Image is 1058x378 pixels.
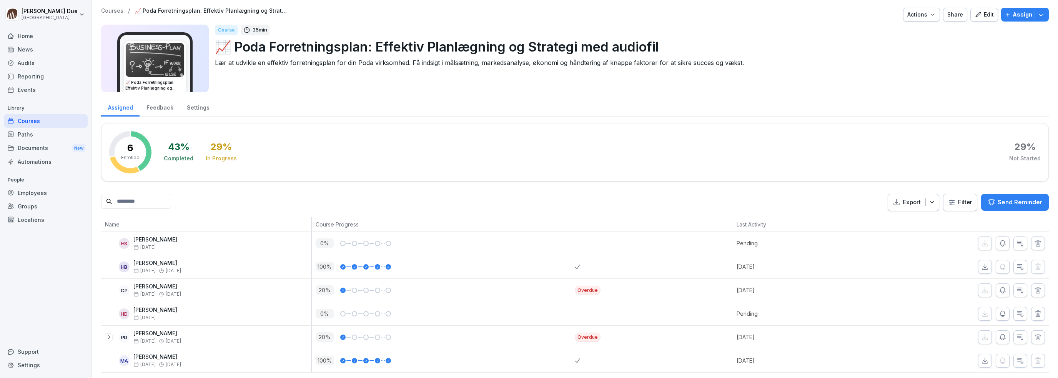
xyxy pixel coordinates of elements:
[907,10,936,19] div: Actions
[133,283,181,290] p: [PERSON_NAME]
[166,291,181,297] span: [DATE]
[948,198,972,206] div: Filter
[4,155,88,168] a: Automations
[119,285,130,296] div: CP
[105,220,308,228] p: Name
[180,97,216,117] a: Settings
[119,261,130,272] div: HB
[4,141,88,155] a: DocumentsNew
[253,26,267,34] p: 35 min
[316,309,334,318] p: 0 %
[133,307,177,313] p: [PERSON_NAME]
[575,286,601,295] div: Overdue
[133,315,156,320] span: [DATE]
[4,174,88,186] p: People
[316,238,334,248] p: 0 %
[943,8,967,22] button: Share
[575,333,601,342] div: Overdue
[133,354,181,360] p: [PERSON_NAME]
[101,8,123,14] a: Courses
[737,239,864,247] p: Pending
[133,362,156,367] span: [DATE]
[215,25,238,35] div: Course
[4,102,88,114] p: Library
[133,291,156,297] span: [DATE]
[970,8,998,22] button: Edit
[166,338,181,344] span: [DATE]
[119,332,130,343] div: PD
[4,345,88,358] div: Support
[166,268,181,273] span: [DATE]
[133,260,181,266] p: [PERSON_NAME]
[4,128,88,141] a: Paths
[1013,10,1032,19] p: Assign
[975,10,994,19] div: Edit
[211,142,232,152] div: 29 %
[4,43,88,56] a: News
[72,144,85,153] div: New
[4,29,88,43] a: Home
[133,330,181,337] p: [PERSON_NAME]
[22,15,78,20] p: [GEOGRAPHIC_DATA]
[943,194,977,211] button: Filter
[1015,142,1036,152] div: 29 %
[101,97,140,117] a: Assigned
[126,43,184,77] img: wy6jvvzx1dplnljbx559lfsf.png
[128,8,130,14] p: /
[737,263,864,271] p: [DATE]
[4,83,88,97] a: Events
[4,200,88,213] a: Groups
[316,220,571,228] p: Course Progress
[215,37,1043,57] p: 📈 Poda Forretningsplan: Effektiv Planlægning og Strategi med audiofil
[903,198,921,207] p: Export
[164,155,193,162] div: Completed
[133,236,177,243] p: [PERSON_NAME]
[1001,8,1049,22] button: Assign
[947,10,963,19] div: Share
[4,358,88,372] a: Settings
[4,70,88,83] div: Reporting
[215,58,1043,67] p: Lær at udvikle en effektiv forretningsplan for din Poda virksomhed. Få indsigt i målsætning, mark...
[133,268,156,273] span: [DATE]
[737,333,864,341] p: [DATE]
[4,56,88,70] a: Audits
[4,213,88,226] a: Locations
[737,220,860,228] p: Last Activity
[119,355,130,366] div: MA
[316,332,334,342] p: 20 %
[737,356,864,365] p: [DATE]
[998,198,1042,206] p: Send Reminder
[206,155,237,162] div: In Progress
[981,194,1049,211] button: Send Reminder
[119,308,130,319] div: HD
[4,186,88,200] a: Employees
[135,8,288,14] a: 📈 Poda Forretningsplan: Effektiv Planlægning og Strategi med audiofil
[125,80,185,91] h3: 📈 Poda Forretningsplan: Effektiv Planlægning og Strategi med audiofil
[4,114,88,128] a: Courses
[316,262,334,271] p: 100 %
[903,8,940,22] button: Actions
[166,362,181,367] span: [DATE]
[4,141,88,155] div: Documents
[888,194,939,211] button: Export
[316,356,334,365] p: 100 %
[119,238,130,249] div: HS
[168,142,190,152] div: 43 %
[316,285,334,295] p: 20 %
[133,338,156,344] span: [DATE]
